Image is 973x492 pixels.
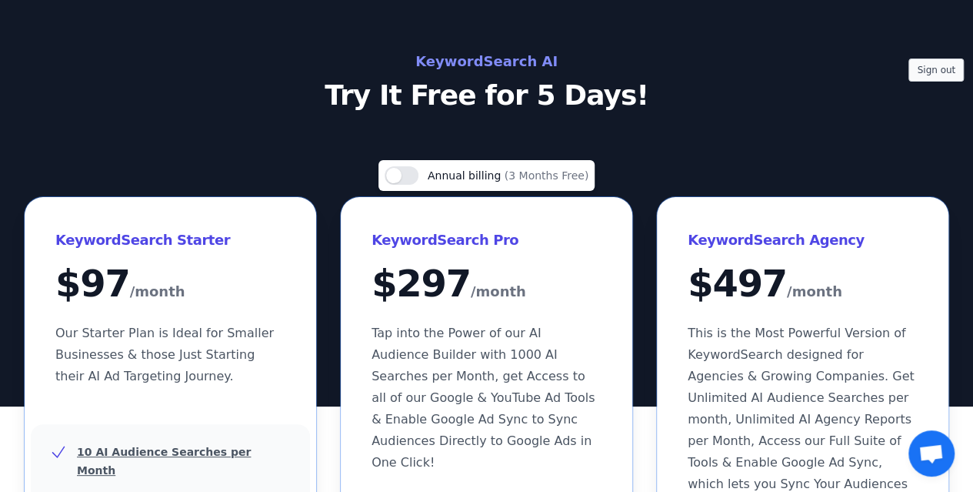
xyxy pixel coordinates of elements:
[77,446,251,477] u: 10 AI Audience Searches per Month
[471,279,526,304] span: /month
[688,228,918,253] h3: KeywordSearch Agency
[372,326,595,470] span: Tap into the Power of our AI Audience Builder with 1000 AI Searches per Month, get Access to all ...
[428,169,505,182] span: Annual billing
[372,228,601,253] h3: KeywordSearch Pro
[688,265,918,304] div: $ 497
[372,265,601,304] div: $ 297
[130,279,185,304] span: /month
[55,265,285,304] div: $ 97
[55,228,285,253] h3: KeywordSearch Starter
[787,279,842,304] span: /month
[142,49,831,74] h2: KeywordSearch AI
[142,80,831,111] p: Try It Free for 5 Days!
[505,169,589,182] span: (3 Months Free)
[908,430,955,477] a: Open chat
[55,326,274,383] span: Our Starter Plan is Ideal for Smaller Businesses & those Just Starting their AI Ad Targeting Jour...
[908,59,964,82] button: Sign out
